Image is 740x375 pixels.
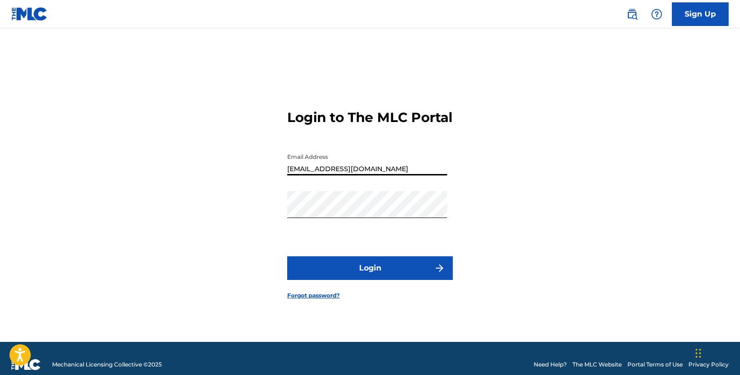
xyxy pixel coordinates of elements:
img: help [651,9,662,20]
span: Mechanical Licensing Collective © 2025 [52,360,162,369]
img: MLC Logo [11,7,48,21]
a: Forgot password? [287,291,340,300]
a: Privacy Policy [688,360,729,369]
a: The MLC Website [573,360,622,369]
a: Public Search [623,5,642,24]
a: Need Help? [534,360,567,369]
img: f7272a7cc735f4ea7f67.svg [434,262,445,274]
h3: Login to The MLC Portal [287,109,452,126]
a: Portal Terms of Use [627,360,683,369]
div: Drag [696,339,701,367]
a: Sign Up [672,2,729,26]
div: Help [647,5,666,24]
img: logo [11,359,41,370]
img: search [626,9,638,20]
iframe: Chat Widget [693,330,740,375]
button: Login [287,256,453,280]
